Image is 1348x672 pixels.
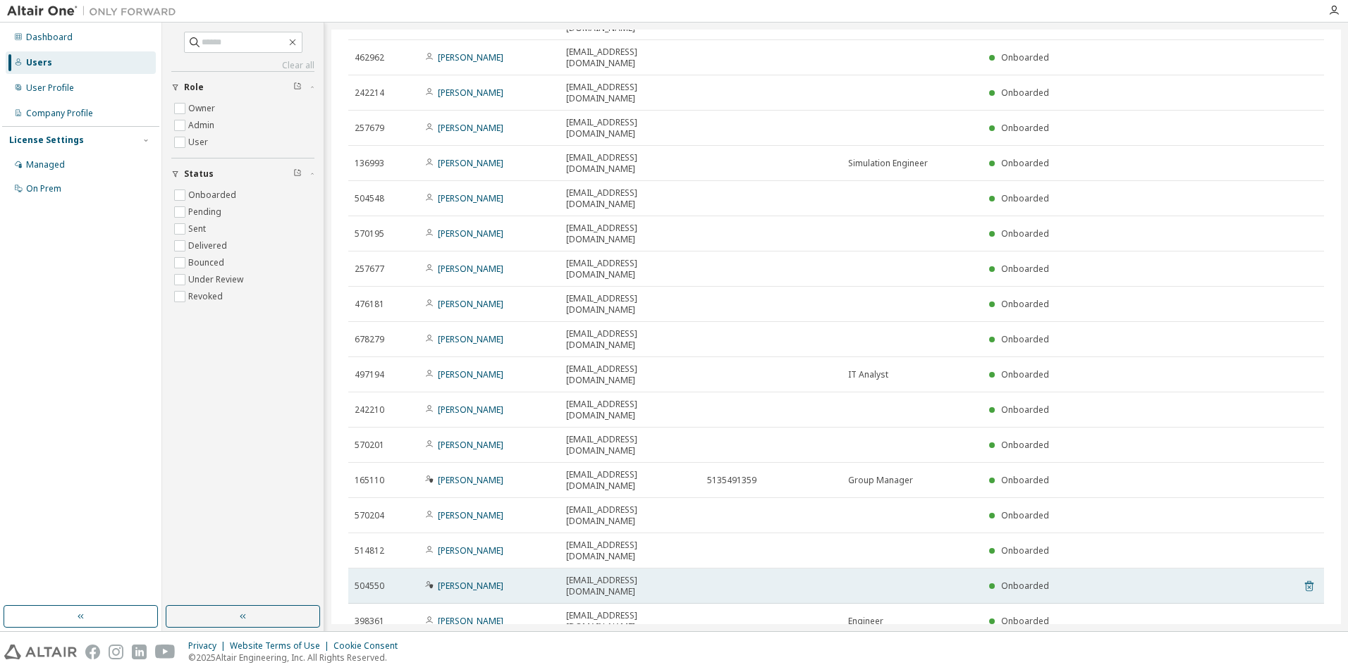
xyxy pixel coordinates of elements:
a: [PERSON_NAME] [438,298,503,310]
span: 678279 [355,334,384,345]
div: On Prem [26,183,61,194]
label: Under Review [188,271,246,288]
span: Onboarded [1001,509,1049,521]
div: User Profile [26,82,74,94]
span: 504548 [355,193,384,204]
span: [EMAIL_ADDRESS][DOMAIN_NAME] [566,46,694,69]
span: [EMAIL_ADDRESS][DOMAIN_NAME] [566,82,694,104]
button: Status [171,158,314,189]
span: 242210 [355,404,384,416]
a: [PERSON_NAME] [438,263,503,275]
span: Clear filter [293,168,302,180]
span: 504550 [355,580,384,592]
span: Onboarded [1001,122,1049,134]
div: Managed [26,159,65,170]
span: [EMAIL_ADDRESS][DOMAIN_NAME] [566,328,694,351]
span: 398361 [355,616,384,627]
span: Onboarded [1001,439,1049,451]
span: [EMAIL_ADDRESS][DOMAIN_NAME] [566,469,694,492]
p: © 2025 Altair Engineering, Inc. All Rights Reserved. [188,652,406,664]
div: Users [26,57,52,68]
span: [EMAIL_ADDRESS][DOMAIN_NAME] [566,610,694,633]
a: [PERSON_NAME] [438,474,503,486]
a: [PERSON_NAME] [438,545,503,556]
a: [PERSON_NAME] [438,368,503,380]
label: Owner [188,100,218,117]
span: [EMAIL_ADDRESS][DOMAIN_NAME] [566,258,694,280]
span: Status [184,168,214,180]
img: linkedin.svg [132,645,147,659]
label: Bounced [188,254,227,271]
span: [EMAIL_ADDRESS][DOMAIN_NAME] [566,293,694,316]
span: [EMAIL_ADDRESS][DOMAIN_NAME] [566,575,694,597]
span: 165110 [355,475,384,486]
a: Clear all [171,60,314,71]
a: [PERSON_NAME] [438,333,503,345]
div: Privacy [188,640,230,652]
span: IT Analyst [848,369,888,380]
span: Onboarded [1001,263,1049,275]
a: [PERSON_NAME] [438,192,503,204]
a: [PERSON_NAME] [438,51,503,63]
span: [EMAIL_ADDRESS][DOMAIN_NAME] [566,540,694,562]
span: 570204 [355,510,384,521]
label: Delivered [188,237,230,254]
span: Onboarded [1001,545,1049,556]
a: [PERSON_NAME] [438,509,503,521]
span: Onboarded [1001,157,1049,169]
span: 497194 [355,369,384,380]
div: Cookie Consent [333,640,406,652]
label: Sent [188,220,209,237]
a: [PERSON_NAME] [438,580,503,592]
div: Dashboard [26,32,73,43]
a: [PERSON_NAME] [438,404,503,416]
a: [PERSON_NAME] [438,439,503,451]
div: License Settings [9,135,84,146]
img: youtube.svg [155,645,176,659]
button: Role [171,72,314,103]
label: Onboarded [188,187,239,204]
img: instagram.svg [109,645,123,659]
label: Pending [188,204,224,220]
span: Role [184,82,204,93]
span: 5135491359 [707,475,756,486]
label: User [188,134,211,151]
span: 257677 [355,263,384,275]
span: [EMAIL_ADDRESS][DOMAIN_NAME] [566,504,694,527]
span: 570201 [355,440,384,451]
span: Onboarded [1001,228,1049,239]
span: [EMAIL_ADDRESS][DOMAIN_NAME] [566,223,694,245]
span: Engineer [848,616,883,627]
div: Company Profile [26,108,93,119]
img: Altair One [7,4,183,18]
span: 514812 [355,545,384,556]
span: Onboarded [1001,87,1049,99]
a: [PERSON_NAME] [438,228,503,239]
img: altair_logo.svg [4,645,77,659]
span: Onboarded [1001,298,1049,310]
span: 242214 [355,87,384,99]
span: Onboarded [1001,580,1049,592]
span: [EMAIL_ADDRESS][DOMAIN_NAME] [566,363,694,386]
label: Admin [188,117,217,134]
span: [EMAIL_ADDRESS][DOMAIN_NAME] [566,117,694,139]
span: 476181 [355,299,384,310]
span: Onboarded [1001,615,1049,627]
a: [PERSON_NAME] [438,122,503,134]
span: Onboarded [1001,333,1049,345]
span: Onboarded [1001,51,1049,63]
span: 462962 [355,52,384,63]
img: facebook.svg [85,645,100,659]
span: 257679 [355,123,384,134]
span: 570195 [355,228,384,239]
span: Group Manager [848,475,913,486]
a: [PERSON_NAME] [438,615,503,627]
label: Revoked [188,288,226,305]
span: Onboarded [1001,192,1049,204]
a: [PERSON_NAME] [438,157,503,169]
span: Onboarded [1001,404,1049,416]
span: [EMAIL_ADDRESS][DOMAIN_NAME] [566,152,694,175]
span: 136993 [355,158,384,169]
a: [PERSON_NAME] [438,87,503,99]
span: [EMAIL_ADDRESS][DOMAIN_NAME] [566,399,694,421]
